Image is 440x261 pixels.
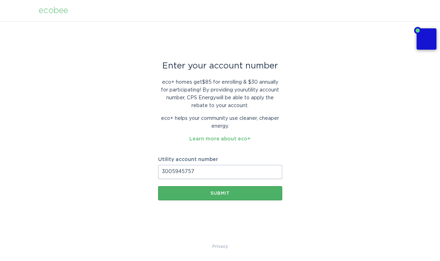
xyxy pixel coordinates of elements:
p: eco+ homes get $85 for enrolling & $30 annually for participating ! By providing your utility acc... [158,78,282,110]
div: Submit [162,191,279,195]
label: Utility account number [158,157,282,162]
a: Privacy Policy & Terms of Use [212,243,228,250]
button: Submit [158,186,282,200]
div: ecobee [39,7,68,15]
div: Enter your account number [158,62,282,70]
a: Learn more about eco+ [189,137,251,141]
p: eco+ helps your community use cleaner, cheaper energy. [158,115,282,130]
